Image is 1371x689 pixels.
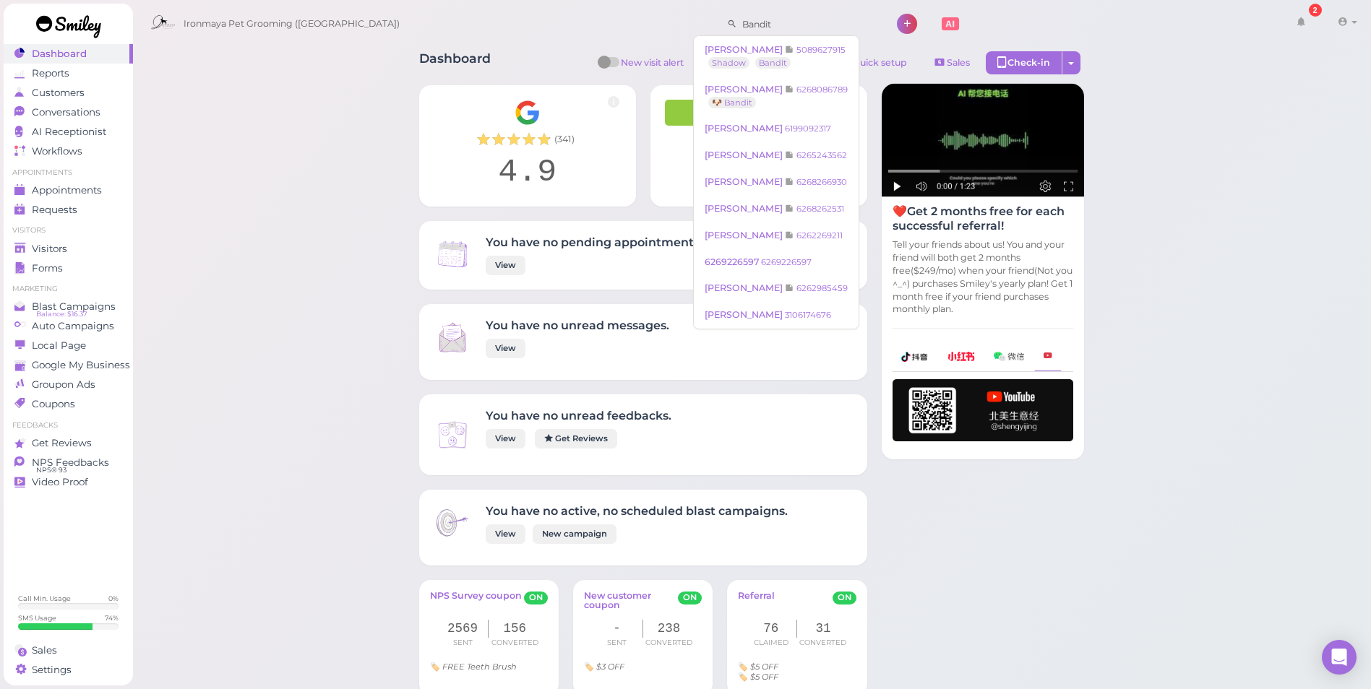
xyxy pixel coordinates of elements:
a: NPS Feedbacks NPS® 93 [4,453,133,472]
h4: You have no unread messages. [486,318,669,332]
span: Workflows [32,145,82,157]
span: [PERSON_NAME] [705,44,785,55]
i: $5 OFF [750,672,778,682]
a: AI Receptionist [4,122,133,142]
a: Conversations [4,103,133,122]
small: 6269226597 [761,257,812,267]
div: 76 [745,620,797,638]
div: Coupon title [738,672,856,681]
a: Customers [4,83,133,103]
span: Note [785,282,796,293]
small: 6268266930 [796,177,847,187]
span: Groupon Ads [32,378,95,391]
div: Converted [489,638,541,648]
li: Marketing [4,284,133,294]
span: Note [785,84,796,95]
small: 5089627915 [796,45,846,55]
span: [PERSON_NAME] [705,309,785,320]
a: Referral [738,591,775,612]
span: Blast Campaigns [32,300,116,313]
span: Customers [32,87,85,99]
img: douyin-2727e60b7b0d5d1bbe969c21619e8014.png [901,352,929,362]
span: Forms [32,262,63,274]
div: 74 % [105,613,119,623]
h4: ❤️Get 2 months free for each successful referral! [893,204,1073,232]
span: [PERSON_NAME] [705,149,785,160]
a: Blast Campaigns Balance: $16.37 [4,297,133,316]
a: Workflows [4,142,133,161]
div: 30-day NPS® [665,133,853,146]
small: 6199092317 [785,123,831,134]
span: Visitors [32,243,67,255]
span: ON [678,591,702,604]
span: ON [833,591,856,604]
div: Coupon title [584,662,702,671]
span: AI Receptionist [32,126,106,138]
div: 4.9 [434,153,622,192]
span: ON [524,591,548,604]
h1: Dashboard [419,51,491,78]
a: Settings [4,660,133,680]
div: 0 % [108,594,119,603]
a: Get Reviews [535,429,617,448]
a: View [486,429,525,448]
span: Sales [32,644,57,656]
a: Get Reviews [4,433,133,453]
small: 3106174676 [785,310,831,320]
a: Reports [4,64,133,83]
span: ( 341 ) [554,133,575,146]
a: View [486,524,525,544]
a: 🐶 Bandit [708,97,756,108]
div: 2 [1309,4,1322,17]
span: Note [785,176,796,187]
span: [PERSON_NAME] [705,230,785,240]
li: Visitors [4,225,133,235]
div: Converted [797,638,849,648]
a: Visitors [4,239,133,259]
span: Note [785,44,796,55]
p: Tell your friends about us! You and your friend will both get 2 months free($249/mo) when your fr... [893,238,1073,316]
a: Forms [4,259,133,278]
i: $5 OFF [750,662,778,672]
li: Appointments [4,168,133,178]
a: Local Page [4,336,133,355]
img: Inbox [434,504,471,542]
a: NPS Survey coupon [430,591,522,612]
div: Sent [437,638,489,648]
a: New campaign [533,524,616,544]
li: Feedbacks [4,420,133,430]
a: Sales [4,641,133,660]
span: Video Proof [32,476,88,488]
img: Inbox [434,318,471,356]
a: Video Proof [4,472,133,492]
h4: You have no active, no scheduled blast campaigns. [486,504,788,518]
img: youtube-h-92280983ece59b2848f85fc261e8ffad.png [893,379,1073,441]
div: 31 [797,620,849,638]
i: FREE Teeth Brush [442,662,517,672]
img: Google__G__Logo-edd0e34f60d7ca4a2f4ece79cff21ae3.svg [515,100,541,126]
button: Notes 1 [687,51,765,74]
img: Inbox [434,235,471,273]
img: Inbox [434,416,471,454]
a: Google My Business [4,355,133,375]
small: 6268262531 [796,204,844,214]
a: Coupons [4,394,133,414]
span: [PERSON_NAME] [705,203,785,214]
span: Dashboard [32,48,87,60]
a: View [486,339,525,358]
a: View [486,256,525,275]
span: Note [785,203,796,214]
div: Check-in [986,51,1062,74]
span: Google My Business [32,359,130,371]
span: Note [785,230,796,240]
span: Coupons [32,398,75,410]
span: Settings [32,664,72,676]
div: 156 [489,620,541,638]
span: [PERSON_NAME] [705,84,785,95]
span: 6269226597 [705,256,761,267]
a: New customer coupon [584,591,678,612]
a: Sales [923,51,982,74]
div: 238 [643,620,695,638]
h4: You have no pending appointment requests. [486,235,752,249]
span: Get Reviews [32,437,92,449]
